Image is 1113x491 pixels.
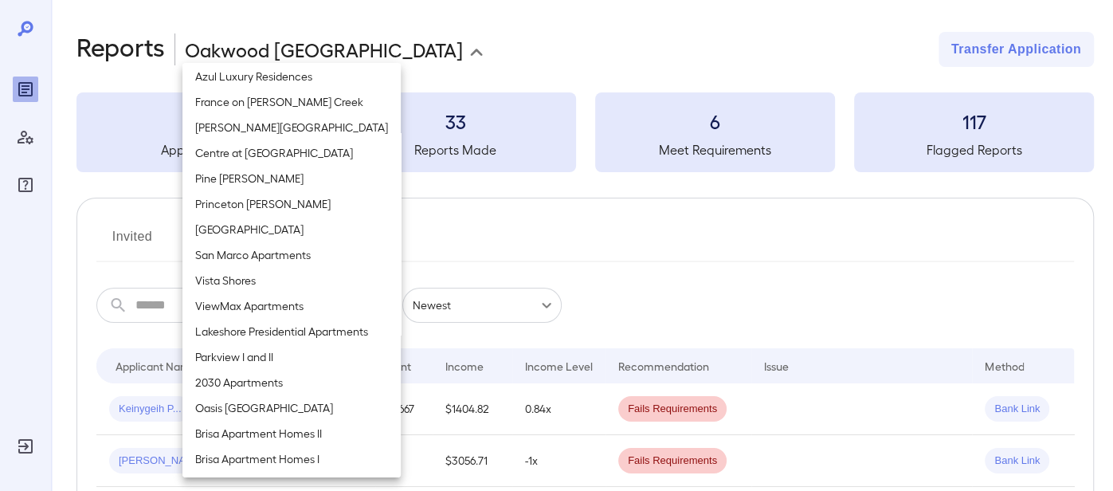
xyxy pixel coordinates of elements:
li: Brisa Apartment Homes II [182,421,401,446]
li: Parkview I and II [182,344,401,370]
li: France on [PERSON_NAME] Creek [182,89,401,115]
li: Pine [PERSON_NAME] [182,166,401,191]
li: Oasis [GEOGRAPHIC_DATA] [182,395,401,421]
li: ViewMax Apartments [182,293,401,319]
li: Vista Shores [182,268,401,293]
li: 2030 Apartments [182,370,401,395]
li: San Marco Apartments [182,242,401,268]
li: Princeton [PERSON_NAME] [182,191,401,217]
li: Lakeshore Presidential Apartments [182,319,401,344]
li: Brisa Apartment Homes I [182,446,401,472]
li: [PERSON_NAME][GEOGRAPHIC_DATA] [182,115,401,140]
li: Centre at [GEOGRAPHIC_DATA] [182,140,401,166]
li: [GEOGRAPHIC_DATA] [182,217,401,242]
li: Azul Luxury Residences [182,64,401,89]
